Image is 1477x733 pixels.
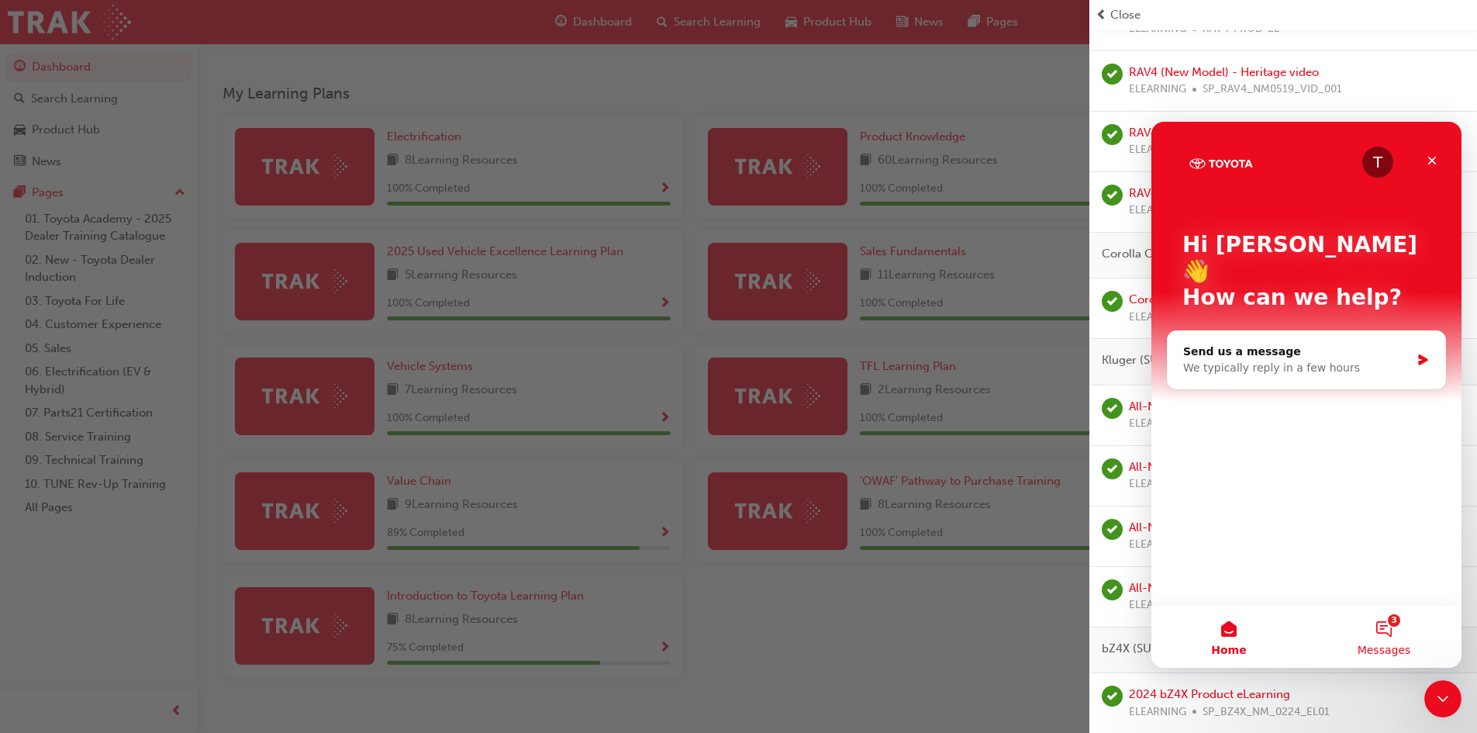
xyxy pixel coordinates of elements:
span: ELEARNING [1129,704,1186,721]
span: learningRecordVerb_COMPLETE-icon [1102,398,1123,419]
span: ELEARNING [1129,475,1186,493]
span: learningRecordVerb_PASS-icon [1102,579,1123,600]
span: Corolla Cross (SUV) [1102,245,1208,263]
span: SP_RAV4_NM0519_VID_001 [1203,81,1342,99]
a: Corolla Cross Product eLearning [1129,292,1305,306]
span: learningRecordVerb_COMPLETE-icon [1102,185,1123,206]
span: ELEARNING [1129,309,1186,327]
span: learningRecordVerb_COMPLETE-icon [1102,124,1123,145]
a: RAV4 (New Model) - Heritage video [1129,65,1319,79]
span: ELEARNING [1129,141,1186,159]
span: learningRecordVerb_COMPLETE-icon [1102,458,1123,479]
span: Kluger (SUV) [1102,351,1169,369]
span: Close [1110,6,1141,24]
a: RAV4 (New Model) - Electric AWD system video [1129,186,1384,200]
a: 2024 bZ4X Product eLearning [1129,687,1290,701]
button: prev-iconClose [1096,6,1471,24]
span: ELEARNING [1129,536,1186,554]
a: All-New 2021 Kluger: Virtual Walkaround [1129,460,1348,474]
span: ELEARNING [1129,596,1186,614]
a: All-New 2021 Kluger: Safety Systems [1129,581,1325,595]
span: ELEARNING [1129,415,1186,433]
iframe: Intercom live chat [1424,680,1461,717]
span: learningRecordVerb_COMPLETE-icon [1102,291,1123,312]
a: All-New 2021 Kluger: AWD Systems [1129,520,1319,534]
span: prev-icon [1096,6,1107,24]
span: learningRecordVerb_COMPLETE-icon [1102,519,1123,540]
iframe: Intercom live chat [1151,122,1461,668]
span: SP_BZ4X_NM_0224_EL01 [1203,704,1330,721]
span: ELEARNING [1129,202,1186,220]
span: learningRecordVerb_PASS-icon [1102,686,1123,707]
span: bZ4X (SUV) [1102,640,1162,658]
a: All-New 2021 Kluger: Overview [1129,399,1296,413]
a: RAV4 (New Model) - Product Introduction video [1129,126,1386,140]
span: ELEARNING [1129,81,1186,99]
span: learningRecordVerb_COMPLETE-icon [1102,64,1123,85]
